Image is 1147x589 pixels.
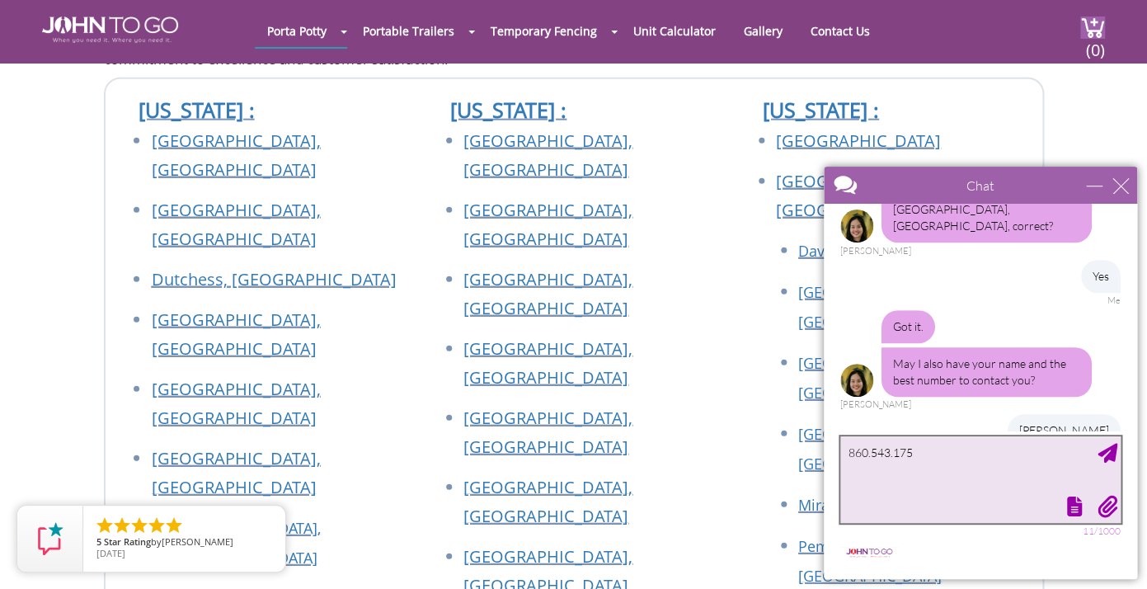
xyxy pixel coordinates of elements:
img: cart a [1080,16,1105,39]
span: [PERSON_NAME] [162,535,233,548]
a: [GEOGRAPHIC_DATA], [GEOGRAPHIC_DATA] [798,353,945,403]
iframe: Live Chat Box [814,157,1147,589]
span: [DATE] [96,547,125,559]
img: JOHN to go [42,16,178,43]
a: Temporary Fencing [478,15,609,47]
a: [GEOGRAPHIC_DATA] [776,130,941,152]
a: [GEOGRAPHIC_DATA], [GEOGRAPHIC_DATA] [151,130,320,181]
a: [GEOGRAPHIC_DATA], [GEOGRAPHIC_DATA] [151,309,320,360]
a: Davie, [GEOGRAPHIC_DATA] [798,241,988,261]
a: Pembroke Pines, [GEOGRAPHIC_DATA] [798,536,942,586]
span: 5 [96,535,101,548]
a: [GEOGRAPHIC_DATA], [GEOGRAPHIC_DATA] [463,407,632,458]
a: [GEOGRAPHIC_DATA], [GEOGRAPHIC_DATA] [798,424,945,474]
span: (0) [1085,26,1105,61]
a: [GEOGRAPHIC_DATA], [GEOGRAPHIC_DATA] [151,199,320,250]
li:  [112,516,132,535]
span: Star Rating [104,535,151,548]
a: Contact Us [798,15,882,47]
a: [US_STATE] : [450,96,566,124]
a: [GEOGRAPHIC_DATA], [GEOGRAPHIC_DATA] [463,130,632,181]
a: Porta Potty [255,15,339,47]
a: Gallery [731,15,795,47]
a: [GEOGRAPHIC_DATA], [GEOGRAPHIC_DATA] [463,337,632,389]
a: [US_STATE] : [763,96,879,124]
a: Miramar, [GEOGRAPHIC_DATA] [798,495,1008,515]
a: Unit Calculator [621,15,728,47]
a: [GEOGRAPHIC_DATA], [GEOGRAPHIC_DATA] [776,170,945,221]
li:  [164,516,184,535]
a: [GEOGRAPHIC_DATA], [GEOGRAPHIC_DATA] [463,199,632,250]
img: Review Rating [34,522,67,555]
a: Portable Trailers [350,15,467,47]
a: [GEOGRAPHIC_DATA], [GEOGRAPHIC_DATA] [798,282,945,332]
li:  [129,516,149,535]
li:  [95,516,115,535]
a: [US_STATE] : [139,96,255,124]
a: Dutchess, [GEOGRAPHIC_DATA] [151,268,396,290]
a: [GEOGRAPHIC_DATA], [GEOGRAPHIC_DATA] [463,268,632,319]
a: [GEOGRAPHIC_DATA], [GEOGRAPHIC_DATA] [463,476,632,527]
span: by [96,537,272,549]
li:  [147,516,167,535]
a: [GEOGRAPHIC_DATA], [GEOGRAPHIC_DATA] [151,378,320,429]
a: [GEOGRAPHIC_DATA], [GEOGRAPHIC_DATA] [151,447,320,498]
